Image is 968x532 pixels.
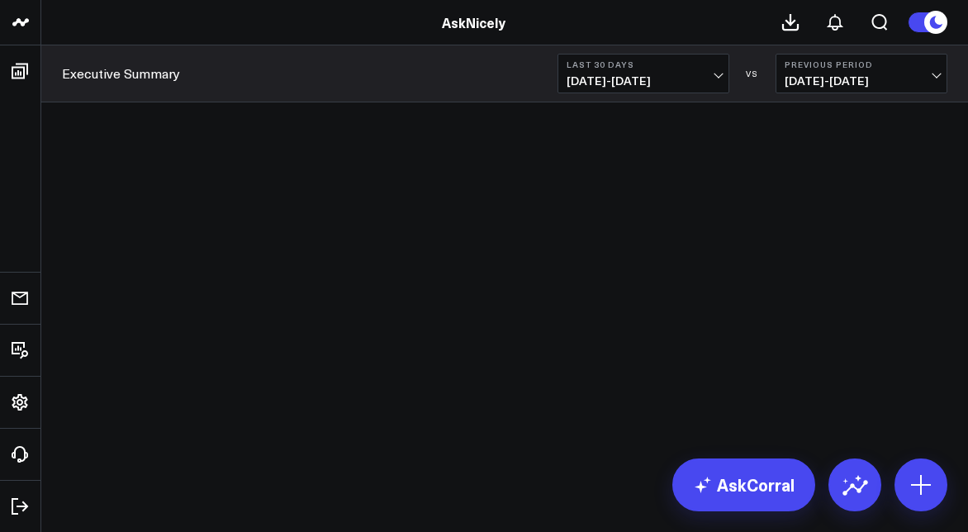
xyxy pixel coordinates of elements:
[672,458,815,511] a: AskCorral
[738,69,767,78] div: VS
[776,54,947,93] button: Previous Period[DATE]-[DATE]
[567,74,720,88] span: [DATE] - [DATE]
[567,59,720,69] b: Last 30 Days
[62,64,180,83] a: Executive Summary
[785,74,938,88] span: [DATE] - [DATE]
[785,59,938,69] b: Previous Period
[558,54,729,93] button: Last 30 Days[DATE]-[DATE]
[442,13,505,31] a: AskNicely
